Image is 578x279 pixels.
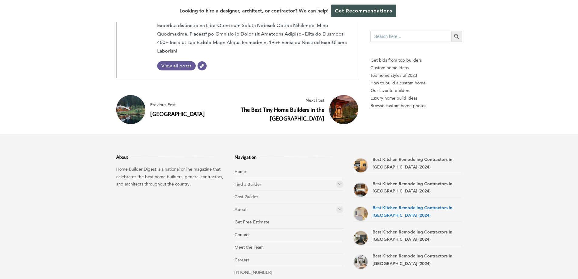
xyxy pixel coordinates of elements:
[235,153,343,161] h3: Navigation
[353,158,368,173] a: Best Kitchen Remodeling Contractors in Black Mountain (2024)
[370,87,462,94] a: Our favorite builders
[240,97,324,104] span: Next Post
[157,63,196,69] span: View all posts
[373,229,452,242] a: Best Kitchen Remodeling Contractors in [GEOGRAPHIC_DATA] (2024)
[150,101,235,109] span: Previous Post
[235,207,247,212] a: About
[353,230,368,246] a: Best Kitchen Remodeling Contractors in Henderson (2024)
[198,61,207,70] a: Website
[370,72,462,79] a: Top home styles of 2023
[235,219,269,225] a: Get Free Estimate
[353,206,368,221] a: Best Kitchen Remodeling Contractors in Madison (2024)
[331,5,396,17] a: Get Recommendations
[373,181,452,194] a: Best Kitchen Remodeling Contractors in [GEOGRAPHIC_DATA] (2024)
[235,257,249,263] a: Careers
[461,235,571,272] iframe: Drift Widget Chat Controller
[235,194,258,199] a: Cost Guides
[373,205,452,218] a: Best Kitchen Remodeling Contractors in [GEOGRAPHIC_DATA] (2024)
[116,153,225,161] h3: About
[370,79,462,87] a: How to build a custom home
[353,254,368,270] a: Best Kitchen Remodeling Contractors in Haywood (2024)
[370,102,462,110] a: Browse custom home photos
[235,232,250,237] a: Contact
[370,94,462,102] a: Luxury home build ideas
[370,56,462,64] p: Get bids from top builders
[116,95,145,124] img: Custom Home of the Week 4
[373,253,452,266] a: Best Kitchen Remodeling Contractors in [GEOGRAPHIC_DATA] (2024)
[235,182,261,187] a: Find a Builder
[241,106,324,122] a: The Best Tiny Home Builders in the [GEOGRAPHIC_DATA]
[353,182,368,197] a: Best Kitchen Remodeling Contractors in Transylvania (2024)
[116,165,225,188] p: Home Builder Digest is a national online magazine that celebrates the best home builders, general...
[235,244,264,250] a: Meet the Team
[150,110,205,117] a: [GEOGRAPHIC_DATA]
[370,31,451,42] input: Search here...
[370,64,462,72] a: Custom home ideas
[453,33,460,40] svg: Search
[235,270,272,275] a: [PHONE_NUMBER]
[235,169,246,174] a: Home
[157,61,196,70] a: View all posts
[373,157,452,170] a: Best Kitchen Remodeling Contractors in [GEOGRAPHIC_DATA] (2024)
